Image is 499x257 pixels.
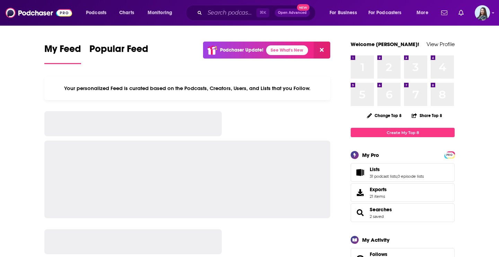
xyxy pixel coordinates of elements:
[475,5,490,20] span: Logged in as brookefortierpr
[148,8,172,18] span: Monitoring
[143,7,181,18] button: open menu
[370,166,380,172] span: Lists
[44,43,81,64] a: My Feed
[351,41,419,47] a: Welcome [PERSON_NAME]!
[275,9,310,17] button: Open AdvancedNew
[6,6,72,19] img: Podchaser - Follow, Share and Rate Podcasts
[353,168,367,177] a: Lists
[256,8,269,17] span: ⌘ K
[362,237,389,243] div: My Activity
[438,7,450,19] a: Show notifications dropdown
[220,47,263,53] p: Podchaser Update!
[266,45,308,55] a: See What's New
[417,8,428,18] span: More
[192,5,322,21] div: Search podcasts, credits, & more...
[297,4,309,11] span: New
[330,8,357,18] span: For Business
[370,214,384,219] a: 2 saved
[445,152,454,158] span: PRO
[205,7,256,18] input: Search podcasts, credits, & more...
[353,208,367,218] a: Searches
[475,5,490,20] button: Show profile menu
[119,8,134,18] span: Charts
[351,203,455,222] span: Searches
[412,7,437,18] button: open menu
[370,186,387,193] span: Exports
[427,41,455,47] a: View Profile
[397,174,424,179] a: 0 episode lists
[351,183,455,202] a: Exports
[86,8,106,18] span: Podcasts
[411,109,443,122] button: Share Top 8
[89,43,148,64] a: Popular Feed
[325,7,366,18] button: open menu
[445,152,454,157] a: PRO
[368,8,402,18] span: For Podcasters
[364,7,412,18] button: open menu
[81,7,115,18] button: open menu
[370,166,424,172] a: Lists
[370,194,387,199] span: 21 items
[44,43,81,59] span: My Feed
[362,152,379,158] div: My Pro
[353,188,367,197] span: Exports
[363,111,406,120] button: Change Top 8
[351,163,455,182] span: Lists
[44,77,330,100] div: Your personalized Feed is curated based on the Podcasts, Creators, Users, and Lists that you Follow.
[278,11,307,15] span: Open Advanced
[115,7,138,18] a: Charts
[370,206,392,213] a: Searches
[370,174,397,179] a: 31 podcast lists
[456,7,466,19] a: Show notifications dropdown
[475,5,490,20] img: User Profile
[89,43,148,59] span: Popular Feed
[351,128,455,137] a: Create My Top 8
